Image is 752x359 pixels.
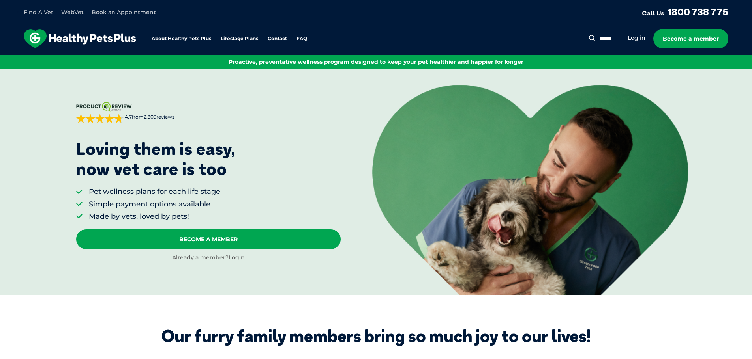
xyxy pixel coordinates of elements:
a: Book an Appointment [92,9,156,16]
a: FAQ [296,36,307,41]
strong: 4.7 [125,114,132,120]
a: Call Us1800 738 775 [642,6,728,18]
a: Login [229,254,245,261]
li: Pet wellness plans for each life stage [89,187,220,197]
a: Become A Member [76,229,341,249]
a: WebVet [61,9,84,16]
span: from [124,114,174,121]
span: 2,309 reviews [144,114,174,120]
li: Simple payment options available [89,199,220,209]
div: Already a member? [76,254,341,262]
div: Our furry family members bring so much joy to our lives! [161,326,591,346]
img: hpp-logo [24,29,136,48]
p: Loving them is easy, now vet care is too [76,139,236,179]
div: 4.7 out of 5 stars [76,114,124,123]
a: Log in [628,34,645,42]
span: Proactive, preventative wellness program designed to keep your pet healthier and happier for longer [229,58,523,65]
a: About Healthy Pets Plus [152,36,211,41]
img: <p>Loving them is easy, <br /> now vet care is too</p> [372,85,688,294]
a: Contact [268,36,287,41]
a: Become a member [653,29,728,48]
li: Made by vets, loved by pets! [89,212,220,221]
button: Search [587,34,597,42]
span: Call Us [642,9,664,17]
a: Lifestage Plans [221,36,258,41]
a: 4.7from2,309reviews [76,102,341,123]
a: Find A Vet [24,9,53,16]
